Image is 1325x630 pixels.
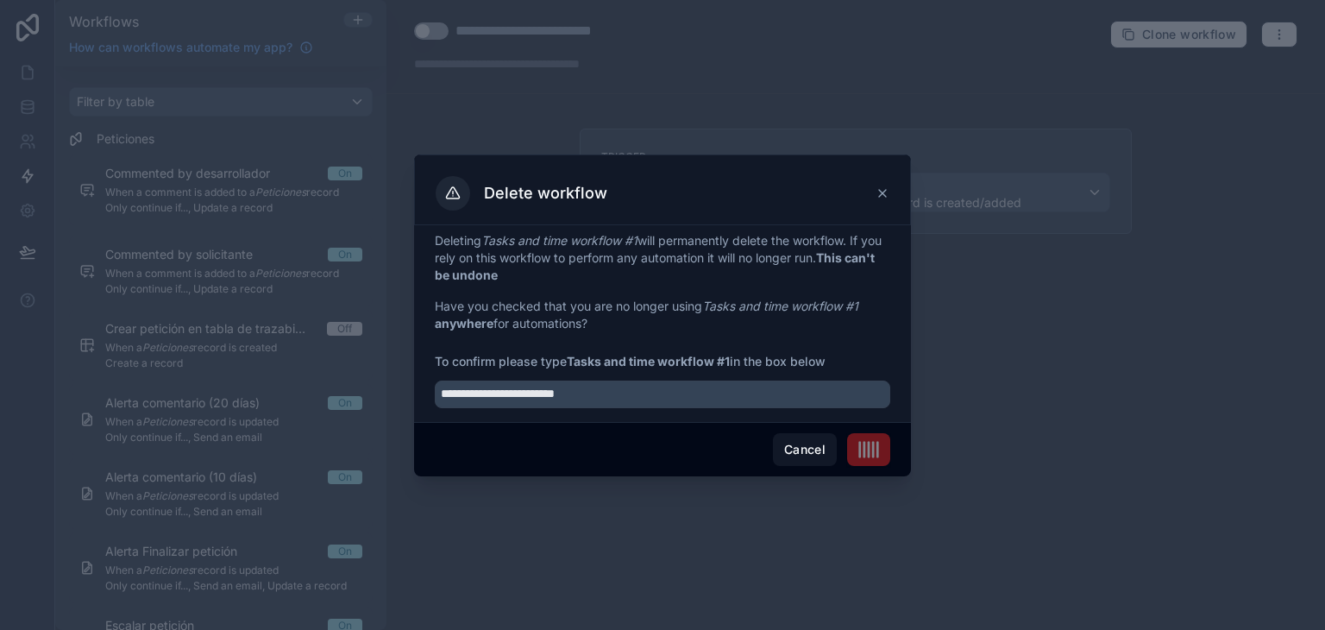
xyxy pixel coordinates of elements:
em: Tasks and time workflow #1 [481,233,637,248]
button: Cancel [773,433,837,466]
span: To confirm please type in the box below [435,353,890,370]
h3: Delete workflow [484,183,607,204]
p: Deleting will permanently delete the workflow. If you rely on this workflow to perform any automa... [435,232,890,284]
strong: anywhere [435,316,493,331]
strong: Tasks and time workflow #1 [567,354,730,369]
p: Have you checked that you are no longer using for automations? [435,298,890,332]
em: Tasks and time workflow #1 [702,299,858,313]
